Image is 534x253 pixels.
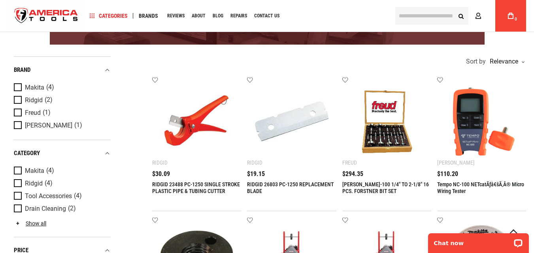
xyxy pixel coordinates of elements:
[350,84,423,157] img: FREUD PB-100 1/4
[423,228,534,253] iframe: LiveChat chat widget
[25,205,66,212] span: Drain Cleaning
[25,122,72,129] span: [PERSON_NAME]
[255,84,328,157] img: RIDGID 26803 PC-1250 REPLACEMENT BLADE
[230,13,247,18] span: Repairs
[14,167,109,175] a: Makita (4)
[8,1,85,31] a: store logo
[14,83,109,92] a: Makita (4)
[14,148,111,159] div: category
[488,58,524,65] div: Relevance
[14,220,46,227] a: Show all
[14,192,109,201] a: Tool Accessories (4)
[152,159,168,166] div: Ridgid
[342,181,429,194] a: [PERSON_NAME]-100 1/4" TO 2‑1/8" 16 PCS. FORSTNER BIT SET
[164,11,188,21] a: Reviews
[188,11,209,21] a: About
[445,84,518,157] img: Tempo NC-100 NETcatÃƒâ€šÃ‚Â® Micro Wiring Tester
[247,171,265,177] span: $19.15
[25,109,41,116] span: Freud
[68,205,76,212] span: (2)
[14,65,111,75] div: Brand
[342,159,357,166] div: Freud
[227,11,251,21] a: Repairs
[14,121,109,130] a: [PERSON_NAME] (1)
[160,84,233,157] img: RIDGID 23488 PC-1250 SINGLE STROKE PLASTIC PIPE & TUBING CUTTER
[515,17,517,21] span: 0
[152,171,170,177] span: $30.09
[14,109,109,117] a: Freud (1)
[254,13,279,18] span: Contact Us
[466,58,486,65] span: Sort by
[342,171,363,177] span: $294.35
[437,181,524,194] a: Tempo NC-100 NETcatÃƒâ€šÃ‚Â® Micro Wiring Tester
[25,180,43,187] span: Ridgid
[25,84,44,91] span: Makita
[25,167,44,174] span: Makita
[14,179,109,188] a: Ridgid (4)
[453,8,468,23] button: Search
[46,167,54,174] span: (4)
[251,11,283,21] a: Contact Us
[139,13,158,19] span: Brands
[25,97,43,104] span: Ridgid
[247,181,334,194] a: RIDGID 26803 PC-1250 REPLACEMENT BLADE
[45,97,53,103] span: (2)
[167,13,185,18] span: Reviews
[45,180,53,187] span: (4)
[74,193,82,199] span: (4)
[25,193,72,200] span: Tool Accessories
[247,159,262,166] div: Ridgid
[14,204,109,213] a: Drain Cleaning (2)
[437,159,475,166] div: [PERSON_NAME]
[152,181,240,194] a: RIDGID 23488 PC-1250 SINGLE STROKE PLASTIC PIPE & TUBING CUTTER
[437,171,458,177] span: $110.20
[213,13,223,18] span: Blog
[86,11,131,21] a: Categories
[8,1,85,31] img: America Tools
[209,11,227,21] a: Blog
[43,109,51,116] span: (1)
[192,13,206,18] span: About
[46,84,54,91] span: (4)
[14,96,109,105] a: Ridgid (2)
[90,13,128,19] span: Categories
[135,11,162,21] a: Brands
[74,122,82,129] span: (1)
